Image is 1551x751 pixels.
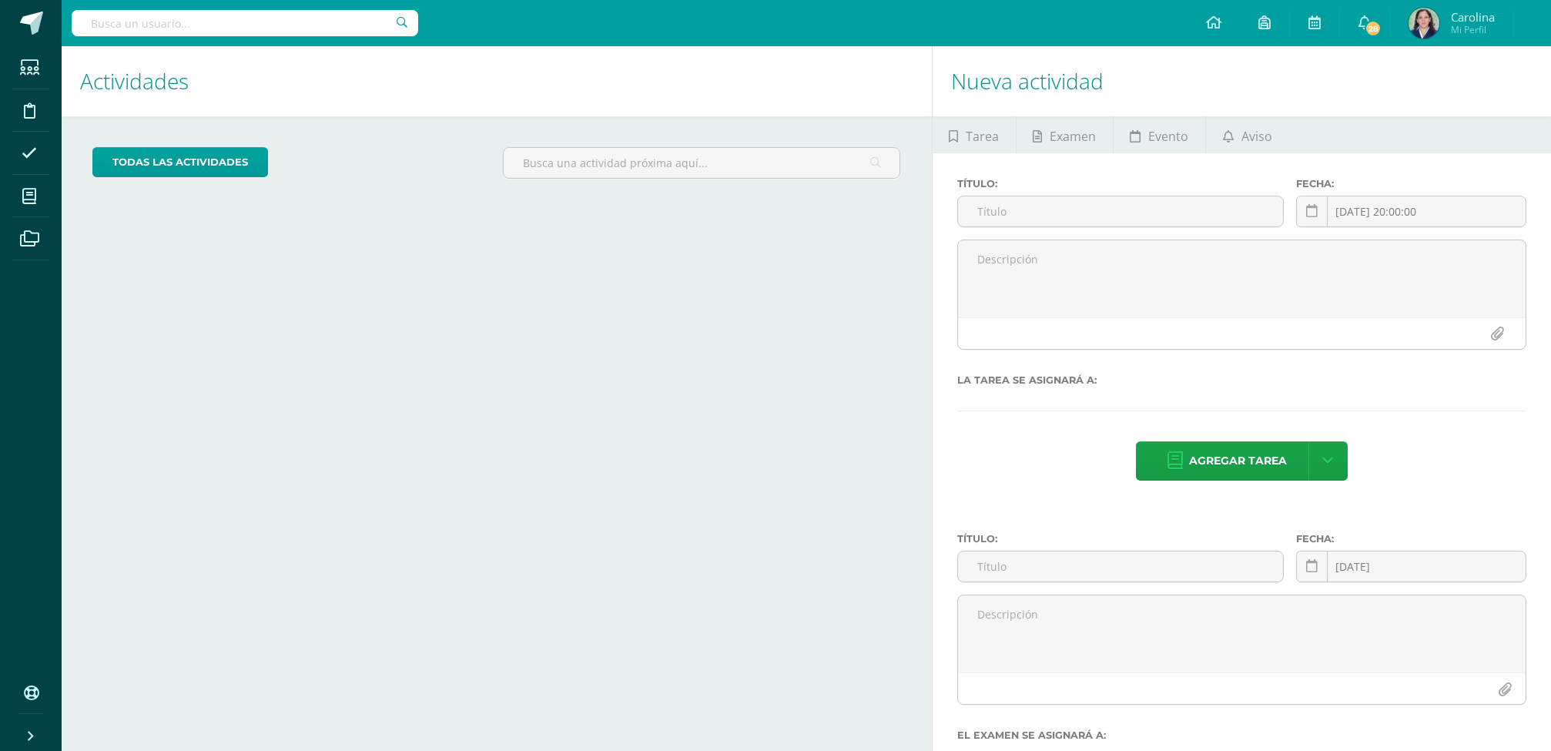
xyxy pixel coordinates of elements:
[1050,118,1096,155] span: Examen
[958,552,1284,582] input: Título
[1297,552,1526,582] input: Fecha de entrega
[1148,118,1188,155] span: Evento
[951,46,1533,116] h1: Nueva actividad
[957,374,1527,386] label: La tarea se asignará a:
[1365,20,1382,37] span: 28
[958,196,1284,226] input: Título
[1241,118,1272,155] span: Aviso
[504,148,900,178] input: Busca una actividad próxima aquí...
[933,116,1016,153] a: Tarea
[72,10,418,36] input: Busca un usuario...
[1206,116,1288,153] a: Aviso
[1296,533,1526,545] label: Fecha:
[80,46,913,116] h1: Actividades
[957,533,1285,545] label: Título:
[1017,116,1113,153] a: Examen
[1451,23,1495,36] span: Mi Perfil
[1296,178,1526,189] label: Fecha:
[957,178,1285,189] label: Título:
[92,147,268,177] a: todas las Actividades
[1409,8,1439,39] img: 0e4f86142828c9c674330d8c6b666712.png
[1297,196,1526,226] input: Fecha de entrega
[1451,9,1495,25] span: Carolina
[1189,442,1287,480] span: Agregar tarea
[1114,116,1205,153] a: Evento
[957,729,1527,741] label: El examen se asignará a:
[966,118,999,155] span: Tarea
